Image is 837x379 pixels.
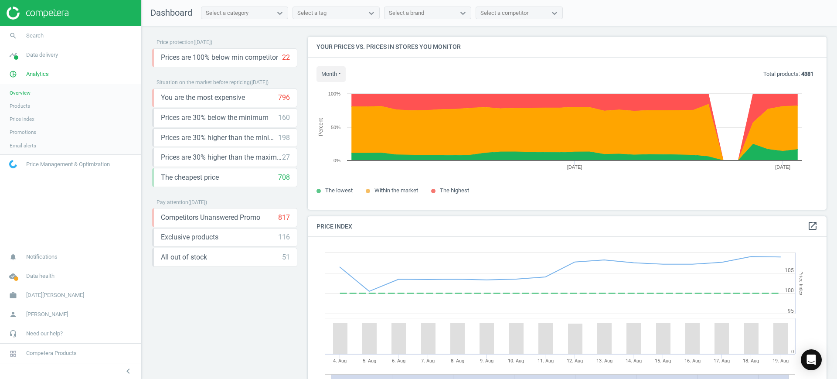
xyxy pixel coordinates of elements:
span: The cheapest price [161,173,219,182]
tspan: 11. Aug [538,358,554,364]
span: [PERSON_NAME] [26,311,68,318]
i: cloud_done [5,268,21,284]
text: 105 [785,267,794,273]
div: 796 [278,93,290,102]
i: headset_mic [5,325,21,342]
tspan: Percent [318,118,324,136]
img: ajHJNr6hYgQAAAAASUVORK5CYII= [7,7,68,20]
text: 0 [791,349,794,355]
div: Select a brand [389,9,424,17]
tspan: 6. Aug [392,358,405,364]
div: 160 [278,113,290,123]
i: person [5,306,21,323]
text: 95 [788,308,794,314]
div: Select a category [206,9,248,17]
span: Overview [10,89,31,96]
span: Notifications [26,253,58,261]
tspan: 12. Aug [567,358,583,364]
span: Analytics [26,70,49,78]
span: ( [DATE] ) [250,79,269,85]
span: Price protection [157,39,194,45]
span: Email alerts [10,142,36,149]
span: The lowest [325,187,353,194]
span: Prices are 30% higher than the maximal [161,153,282,162]
i: chevron_left [123,366,133,376]
i: pie_chart_outlined [5,66,21,82]
i: open_in_new [807,221,818,231]
span: Data delivery [26,51,58,59]
span: Pay attention [157,199,188,205]
span: Dashboard [150,7,192,18]
div: 116 [278,232,290,242]
span: Need our help? [26,330,63,338]
i: timeline [5,47,21,63]
tspan: 9. Aug [480,358,493,364]
span: Exclusive products [161,232,218,242]
div: 22 [282,53,290,62]
span: Competera Products [26,349,77,357]
tspan: 16. Aug [684,358,701,364]
img: wGWNvw8QSZomAAAAABJRU5ErkJggg== [9,160,17,168]
span: You are the most expensive [161,93,245,102]
text: 100 [785,287,794,294]
span: Within the market [374,187,418,194]
span: Search [26,32,44,40]
div: 817 [278,213,290,222]
span: Competitors Unanswered Promo [161,213,260,222]
text: 0% [333,158,340,163]
span: Price Management & Optimization [26,160,110,168]
span: Price index [10,116,34,123]
tspan: [DATE] [775,164,790,170]
i: work [5,287,21,304]
text: 100% [328,91,340,96]
div: Select a tag [297,9,327,17]
button: chevron_left [117,365,139,377]
i: search [5,27,21,44]
tspan: Price Index [798,271,804,295]
h4: Your prices vs. prices in stores you monitor [308,37,827,57]
tspan: 7. Aug [421,358,435,364]
span: Promotions [10,129,36,136]
a: open_in_new [807,221,818,232]
b: 4381 [801,71,813,77]
h4: Price Index [308,216,827,237]
span: ( [DATE] ) [194,39,212,45]
tspan: 10. Aug [508,358,524,364]
div: 198 [278,133,290,143]
span: Data health [26,272,54,280]
tspan: [DATE] [567,164,582,170]
tspan: 4. Aug [333,358,347,364]
button: month [316,66,346,82]
tspan: 15. Aug [655,358,671,364]
div: Select a competitor [480,9,528,17]
div: 708 [278,173,290,182]
text: 50% [331,125,340,130]
div: 51 [282,253,290,262]
tspan: 14. Aug [626,358,642,364]
i: notifications [5,249,21,265]
span: ( [DATE] ) [188,199,207,205]
span: All out of stock [161,253,207,262]
tspan: 5. Aug [363,358,376,364]
tspan: 17. Aug [714,358,730,364]
div: Open Intercom Messenger [801,349,822,370]
span: Prices are 30% below the minimum [161,113,269,123]
tspan: 13. Aug [596,358,612,364]
span: Prices are 100% below min competitor [161,53,278,62]
tspan: 18. Aug [743,358,759,364]
span: Prices are 30% higher than the minimum [161,133,278,143]
span: [DATE][PERSON_NAME] [26,291,84,299]
p: Total products: [763,70,813,78]
span: The highest [440,187,469,194]
span: Products [10,102,30,109]
tspan: 8. Aug [451,358,464,364]
div: 27 [282,153,290,162]
tspan: 19. Aug [772,358,789,364]
span: Situation on the market before repricing [157,79,250,85]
